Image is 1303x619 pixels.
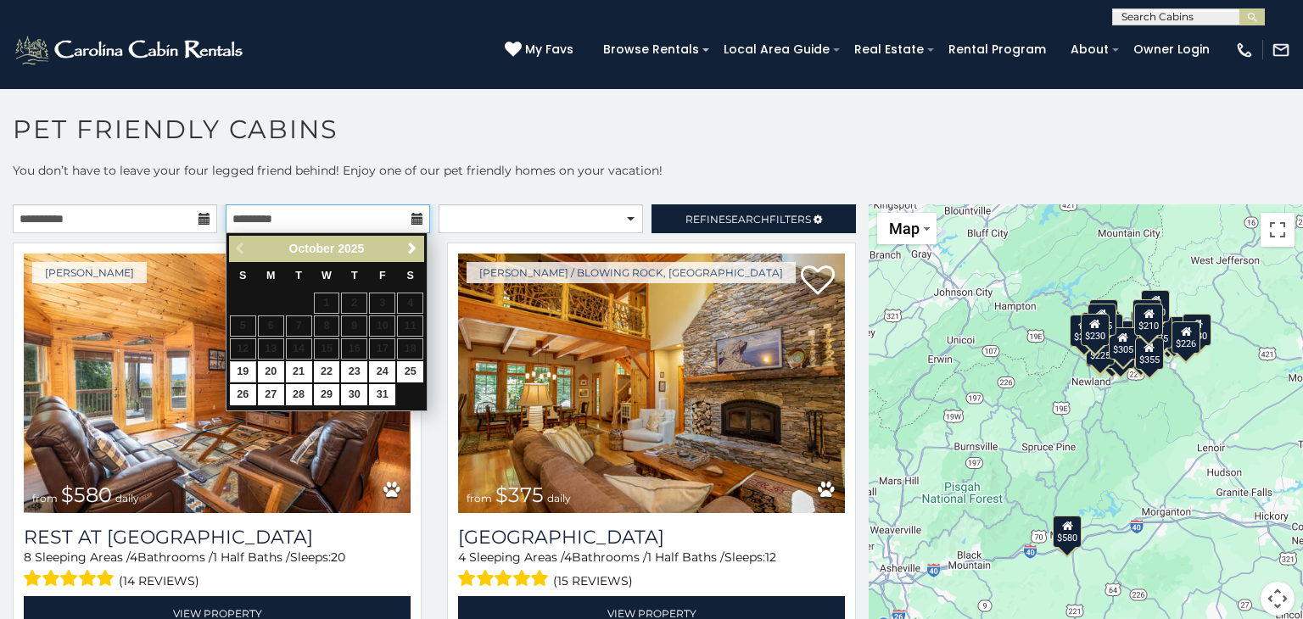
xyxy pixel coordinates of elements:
div: Sleeping Areas / Bathrooms / Sleeps: [24,549,411,592]
span: Tuesday [295,270,302,282]
span: Thursday [351,270,358,282]
img: White-1-2.png [13,33,248,67]
span: My Favs [525,41,573,59]
div: $225 [1086,333,1115,365]
a: 21 [286,361,312,382]
span: October [289,242,335,255]
a: 29 [314,384,340,405]
a: 20 [258,361,284,382]
a: 25 [397,361,423,382]
a: My Favs [505,41,578,59]
a: Real Estate [846,36,932,63]
div: $226 [1172,321,1200,354]
div: $305 [1109,326,1138,359]
img: Mountain Song Lodge [458,254,845,513]
a: 19 [230,361,256,382]
h3: Rest at Mountain Crest [24,526,411,549]
div: $425 [1088,304,1116,336]
span: Wednesday [322,270,332,282]
span: 1 Half Baths / [647,549,724,565]
div: $355 [1135,337,1164,370]
div: $260 [1070,314,1099,346]
img: Rest at Mountain Crest [24,254,411,513]
span: Search [725,213,769,226]
a: 31 [369,384,395,405]
span: $580 [61,482,112,507]
span: Next [405,242,419,255]
span: Refine Filters [685,213,811,226]
div: $380 [1160,315,1188,348]
a: [PERSON_NAME] / Blowing Rock, [GEOGRAPHIC_DATA] [467,262,796,283]
button: Toggle fullscreen view [1261,213,1295,247]
button: Change map style [877,213,937,244]
span: Saturday [407,270,414,282]
div: Sleeping Areas / Bathrooms / Sleeps: [458,549,845,592]
div: $210 [1134,304,1163,336]
a: 30 [341,384,367,405]
div: $230 [1081,314,1110,346]
span: daily [115,492,139,505]
div: $325 [1089,299,1118,332]
div: $930 [1183,314,1211,346]
a: About [1062,36,1117,63]
span: $375 [495,482,544,507]
a: 26 [230,384,256,405]
span: 8 [24,549,31,565]
button: Map camera controls [1261,582,1295,616]
span: daily [547,492,571,505]
img: mail-regular-white.png [1272,41,1290,59]
span: 1 Half Baths / [213,549,290,565]
span: Sunday [239,270,246,282]
a: RefineSearchFilters [651,204,856,233]
span: 4 [564,549,572,565]
a: Rental Program [940,36,1054,63]
a: Mountain Song Lodge from $375 daily [458,254,845,513]
a: 22 [314,361,340,382]
a: [PERSON_NAME] [32,262,147,283]
a: 24 [369,361,395,382]
img: phone-regular-white.png [1235,41,1254,59]
a: Owner Login [1125,36,1218,63]
a: 27 [258,384,284,405]
span: (15 reviews) [553,570,633,592]
span: from [467,492,492,505]
span: 4 [458,549,466,565]
a: [GEOGRAPHIC_DATA] [458,526,845,549]
span: Monday [266,270,276,282]
div: $345 [1106,337,1135,369]
a: 23 [341,361,367,382]
div: $320 [1141,289,1170,321]
a: Local Area Guide [715,36,838,63]
span: 4 [130,549,137,565]
a: Browse Rentals [595,36,707,63]
span: from [32,492,58,505]
div: $580 [1053,515,1082,547]
a: Rest at [GEOGRAPHIC_DATA] [24,526,411,549]
h3: Mountain Song Lodge [458,526,845,549]
a: Add to favorites [801,264,835,299]
span: 20 [331,549,345,565]
div: $360 [1132,298,1161,331]
span: Friday [379,270,386,282]
span: Map [889,220,920,237]
a: Rest at Mountain Crest from $580 daily [24,254,411,513]
a: 28 [286,384,312,405]
span: 12 [765,549,776,565]
span: (14 reviews) [119,570,199,592]
a: Next [401,238,422,259]
span: 2025 [338,242,364,255]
